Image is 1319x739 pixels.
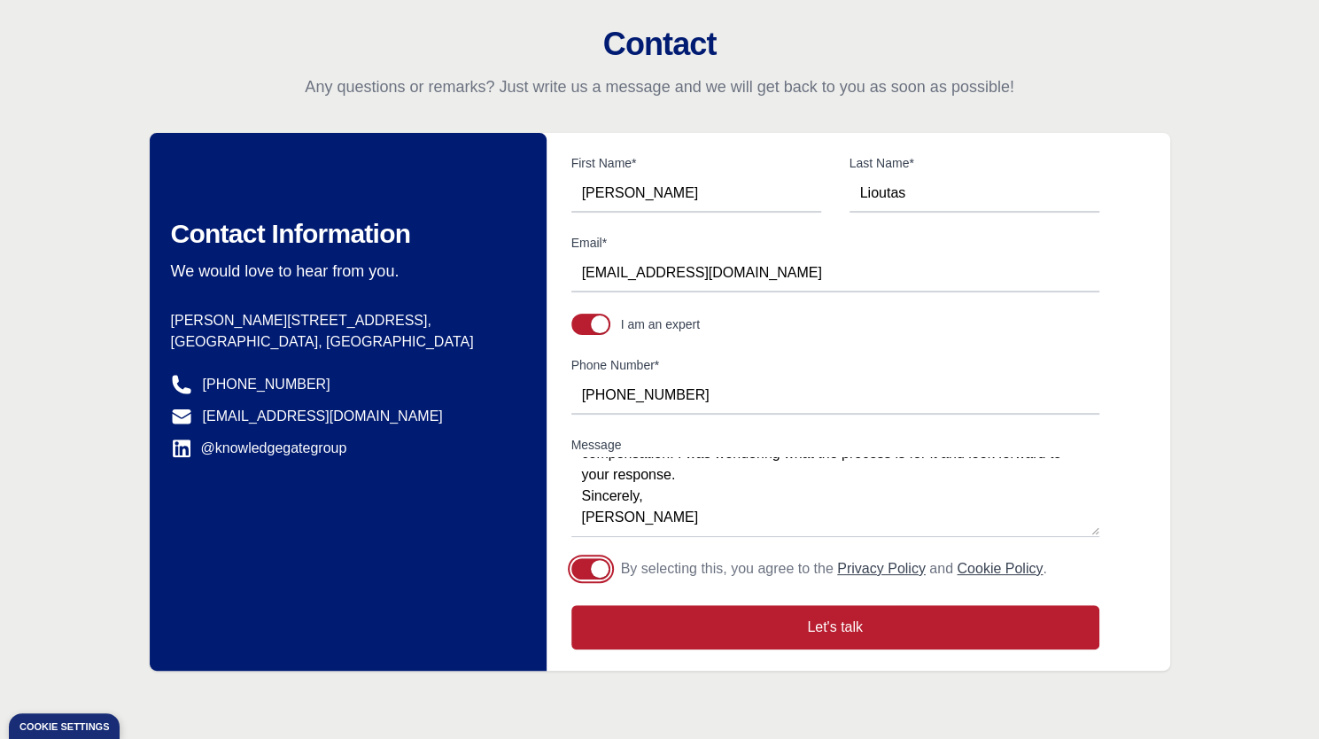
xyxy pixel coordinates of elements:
[837,561,926,576] a: Privacy Policy
[1230,654,1319,739] iframe: Chat Widget
[621,315,701,333] div: I am an expert
[171,310,504,331] p: [PERSON_NAME][STREET_ADDRESS],
[171,438,347,459] a: @knowledgegategroup
[850,154,1099,172] label: Last Name*
[621,558,1047,580] p: By selecting this, you agree to the and .
[171,261,504,282] p: We would love to hear from you.
[957,561,1043,576] a: Cookie Policy
[171,218,504,250] h2: Contact Information
[19,722,109,732] div: Cookie settings
[571,234,1099,252] label: Email*
[203,374,330,395] a: [PHONE_NUMBER]
[571,605,1099,650] button: Let's talk
[571,154,821,172] label: First Name*
[571,436,1099,454] label: Message
[171,331,504,353] p: [GEOGRAPHIC_DATA], [GEOGRAPHIC_DATA]
[203,406,443,427] a: [EMAIL_ADDRESS][DOMAIN_NAME]
[571,356,1099,374] label: Phone Number*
